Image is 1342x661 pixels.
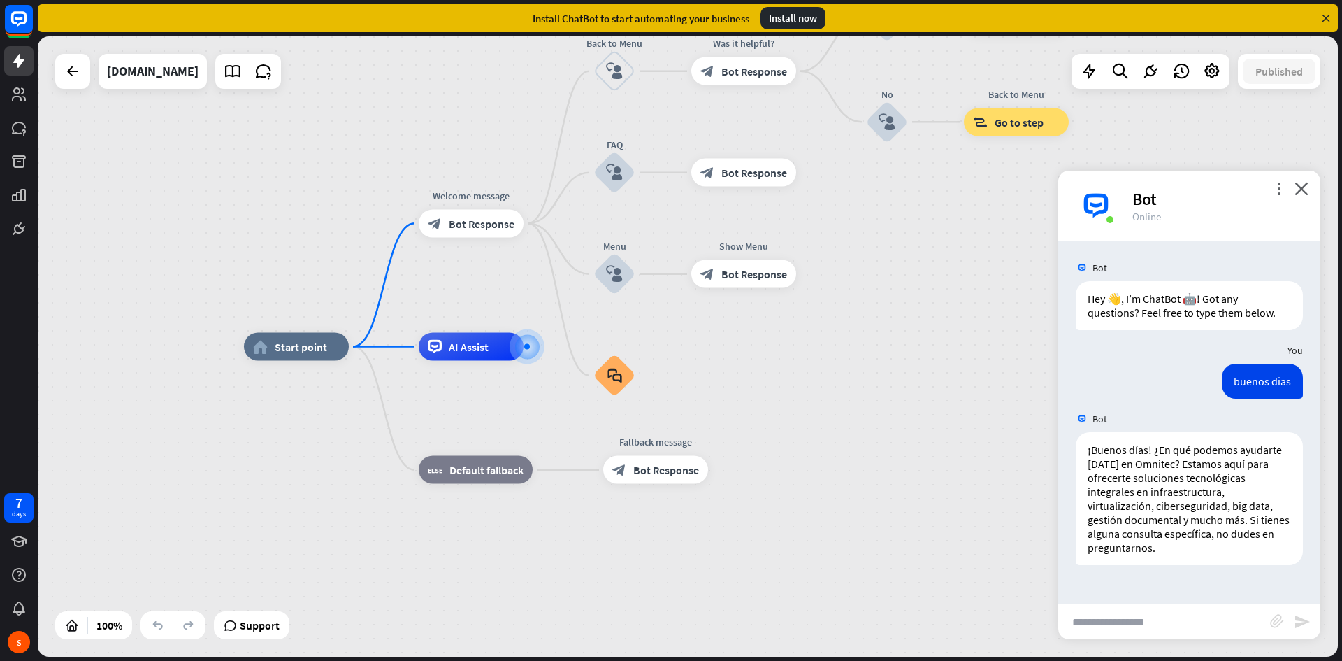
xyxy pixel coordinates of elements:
[700,267,714,281] i: block_bot_response
[107,54,199,89] div: omnitec.global
[1287,344,1303,357] span: You
[845,87,929,101] div: No
[606,164,623,181] i: block_user_input
[1222,364,1303,399] div: buenos dias
[1092,262,1107,274] span: Bot
[428,216,442,230] i: block_bot_response
[1092,413,1107,425] span: Bot
[1132,210,1304,223] div: Online
[449,463,524,477] span: Default fallback
[1132,188,1304,210] div: Bot
[275,340,327,354] span: Start point
[607,368,622,383] i: block_faq
[572,138,656,152] div: FAQ
[449,340,489,354] span: AI Assist
[1088,443,1291,555] p: ¡Buenos días! ¿En qué podemos ayudarte [DATE] en Omnitec? Estamos aquí para ofrecerte soluciones ...
[612,463,626,477] i: block_bot_response
[606,266,623,283] i: block_user_input
[1076,281,1303,330] div: Hey 👋, I’m ChatBot 🤖! Got any questions? Feel free to type them below.
[721,166,787,180] span: Bot Response
[4,493,34,523] a: 7 days
[1294,613,1311,630] i: send
[15,497,22,509] div: 7
[253,340,268,354] i: home_2
[721,267,787,281] span: Bot Response
[953,87,1079,101] div: Back to Menu
[1243,59,1315,84] button: Published
[8,631,30,653] div: S
[633,463,699,477] span: Bot Response
[1294,182,1308,195] i: close
[92,614,127,637] div: 100%
[11,6,53,48] button: Open LiveChat chat widget
[12,509,26,519] div: days
[408,188,534,202] div: Welcome message
[533,12,749,25] div: Install ChatBot to start automating your business
[721,64,787,78] span: Bot Response
[879,113,895,130] i: block_user_input
[572,36,656,50] div: Back to Menu
[606,63,623,80] i: block_user_input
[700,64,714,78] i: block_bot_response
[681,239,807,253] div: Show Menu
[973,115,988,129] i: block_goto
[1270,614,1284,628] i: block_attachment
[995,115,1044,129] span: Go to step
[1272,182,1285,195] i: more_vert
[240,614,280,637] span: Support
[572,239,656,253] div: Menu
[449,216,514,230] span: Bot Response
[681,36,807,50] div: Was it helpful?
[593,435,719,449] div: Fallback message
[760,7,825,29] div: Install now
[428,463,442,477] i: block_fallback
[700,166,714,180] i: block_bot_response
